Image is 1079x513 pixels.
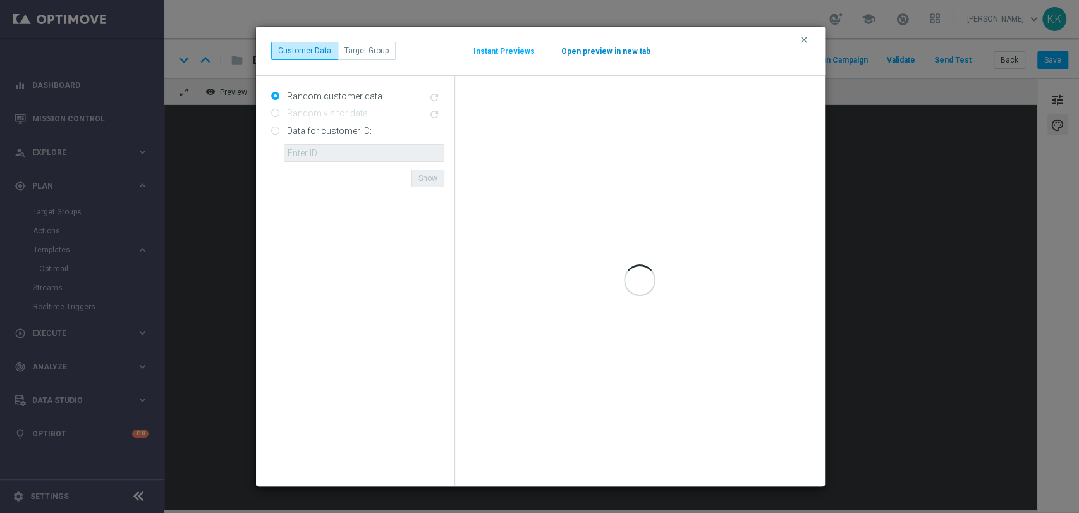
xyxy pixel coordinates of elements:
[799,35,809,45] i: clear
[284,108,368,119] label: Random visitor data
[411,170,444,187] button: Show
[561,46,651,56] button: Open preview in new tab
[284,90,382,102] label: Random customer data
[271,42,396,59] div: ...
[284,144,444,162] input: Enter ID
[338,42,396,59] button: Target Group
[271,42,338,59] button: Customer Data
[473,46,535,56] button: Instant Previews
[284,125,372,137] label: Data for customer ID:
[798,34,813,46] button: clear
